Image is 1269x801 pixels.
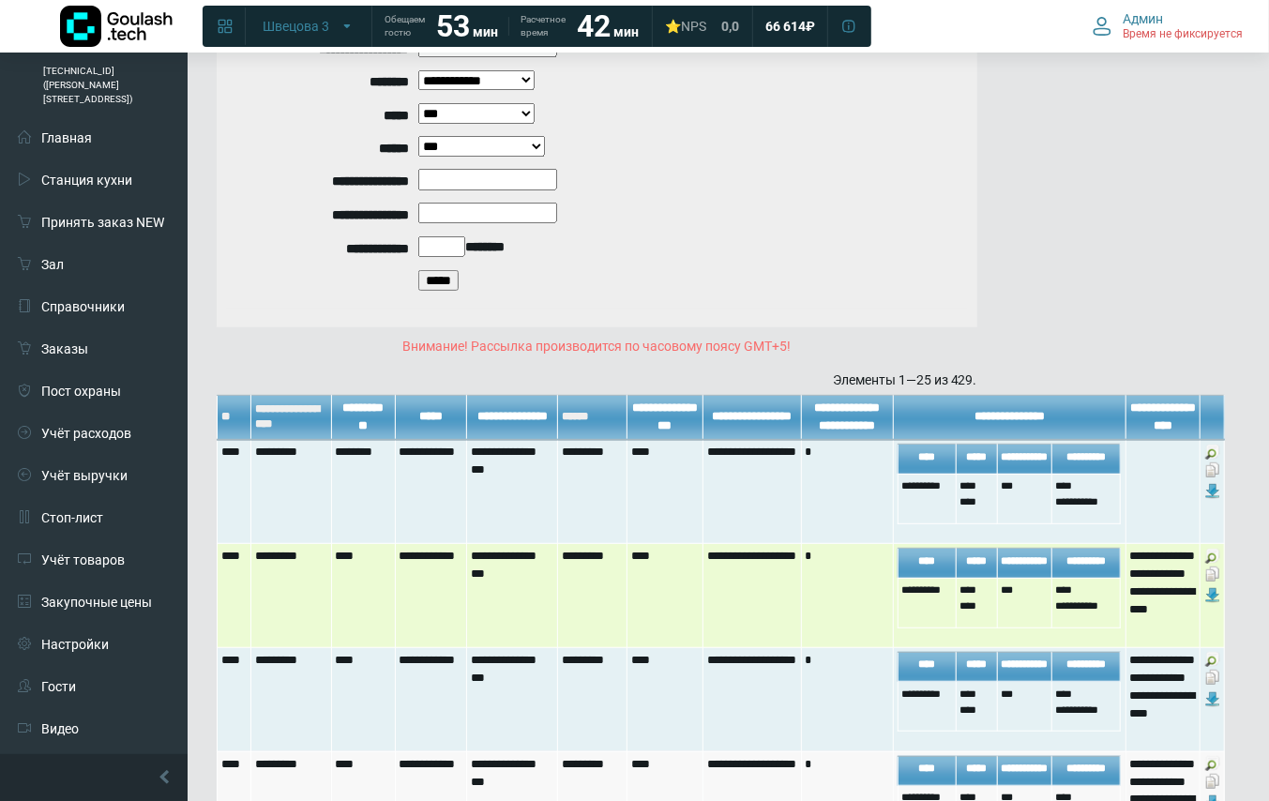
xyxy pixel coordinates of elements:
span: NPS [681,19,706,34]
span: 66 614 [765,18,806,35]
span: ₽ [806,18,815,35]
span: Расчетное время [521,13,566,39]
div: ⭐ [665,18,706,35]
button: Админ Время не фиксируется [1081,7,1254,46]
span: Обещаем гостю [385,13,425,39]
span: Швецова 3 [263,18,329,35]
strong: 53 [436,8,470,44]
a: ⭐NPS 0,0 [654,9,750,43]
span: Внимание! Рассылка производится по часовому поясу GMT+5! [402,339,791,354]
span: 0,0 [721,18,739,35]
span: мин [473,24,498,39]
div: Элементы 1—25 из 429. [217,370,977,390]
span: Админ [1123,10,1163,27]
span: Время не фиксируется [1123,27,1243,42]
img: Логотип компании Goulash.tech [60,6,173,47]
span: мин [613,24,639,39]
button: Швецова 3 [251,11,366,41]
a: Обещаем гостю 53 мин Расчетное время 42 мин [373,9,650,43]
a: 66 614 ₽ [754,9,826,43]
strong: 42 [577,8,611,44]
